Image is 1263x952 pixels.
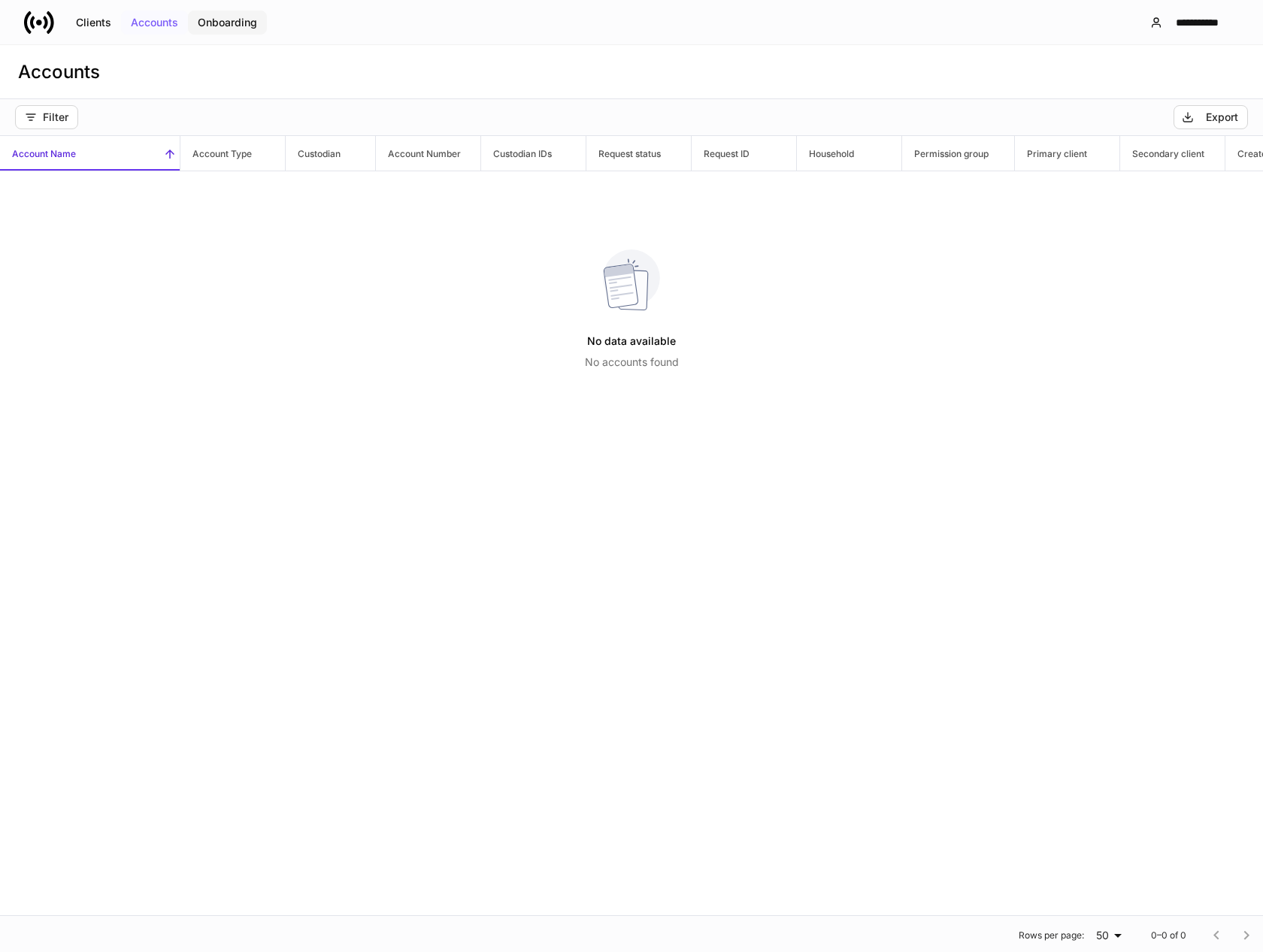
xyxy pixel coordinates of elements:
button: Accounts [121,11,188,35]
h6: Account Type [180,147,252,161]
h6: Secondary client [1120,147,1204,161]
h6: Request ID [692,147,750,161]
h6: Custodian IDs [481,147,552,161]
h6: Account Number [376,147,461,161]
button: Clients [66,11,121,35]
button: Export [1174,105,1248,129]
span: Permission group [902,136,1014,171]
span: Request status [586,136,691,171]
p: Rows per page: [1019,929,1084,941]
h6: Primary client [1015,147,1087,161]
div: Accounts [131,17,178,28]
h3: Accounts [18,60,100,84]
button: Filter [15,105,78,129]
span: Secondary client [1120,136,1225,171]
p: No accounts found [585,355,679,370]
span: Account Type [180,136,285,171]
span: Custodian [286,136,375,171]
h5: No data available [587,328,676,355]
span: Request ID [692,136,796,171]
p: 0–0 of 0 [1151,929,1186,941]
h6: Custodian [286,147,341,161]
h6: Household [797,147,854,161]
div: Onboarding [198,17,257,28]
span: Primary client [1015,136,1119,171]
div: Export [1206,112,1238,122]
button: Onboarding [188,11,267,35]
div: Clients [76,17,111,28]
span: Custodian IDs [481,136,586,171]
h6: Permission group [902,147,989,161]
h6: Request status [586,147,661,161]
div: Filter [25,111,68,123]
span: Account Number [376,136,480,171]
span: Household [797,136,901,171]
div: 50 [1090,928,1127,943]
